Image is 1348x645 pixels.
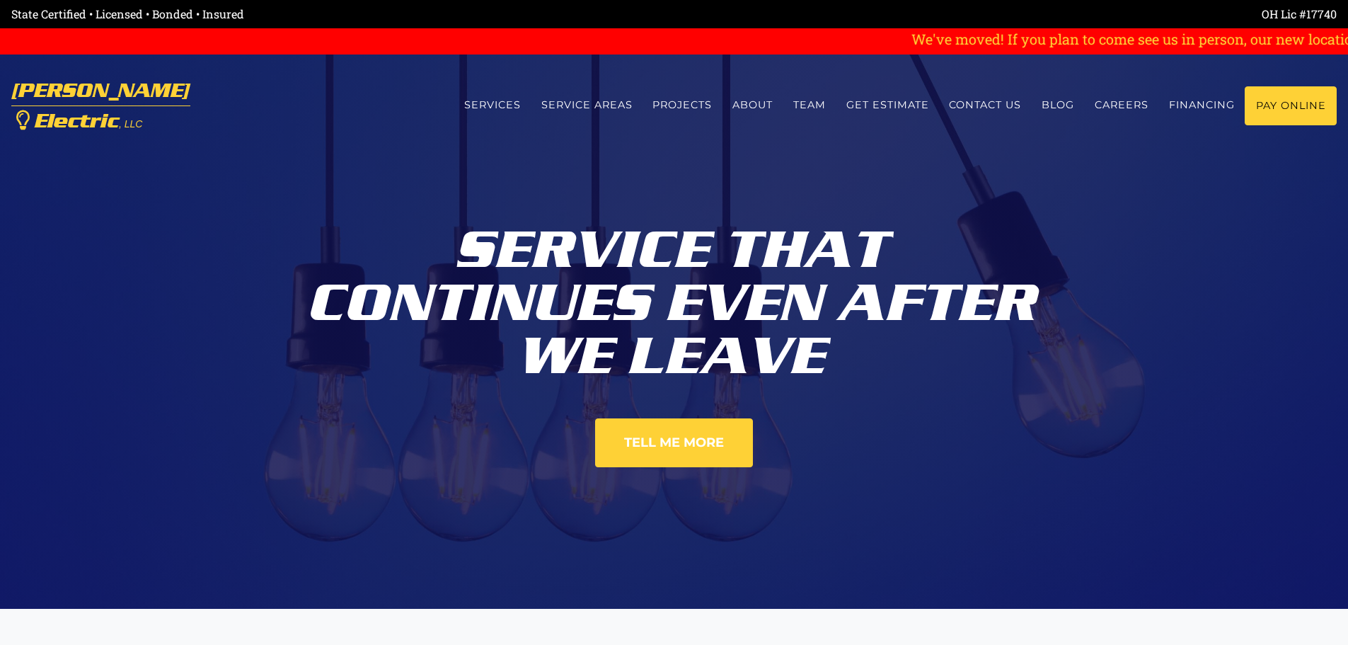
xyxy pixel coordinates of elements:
a: Careers [1085,86,1159,124]
a: Blog [1032,86,1085,124]
div: Service That Continues Even After We Leave [282,212,1067,383]
a: Service Areas [531,86,643,124]
a: Get estimate [836,86,939,124]
a: Tell Me More [595,418,753,467]
a: [PERSON_NAME] Electric, LLC [11,72,190,139]
div: OH Lic #17740 [674,6,1337,23]
a: Pay Online [1245,86,1337,125]
a: Financing [1158,86,1245,124]
a: Services [454,86,531,124]
a: Projects [643,86,722,124]
a: Team [783,86,836,124]
a: About [722,86,783,124]
div: State Certified • Licensed • Bonded • Insured [11,6,674,23]
span: , LLC [119,118,142,130]
a: Contact us [939,86,1032,124]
